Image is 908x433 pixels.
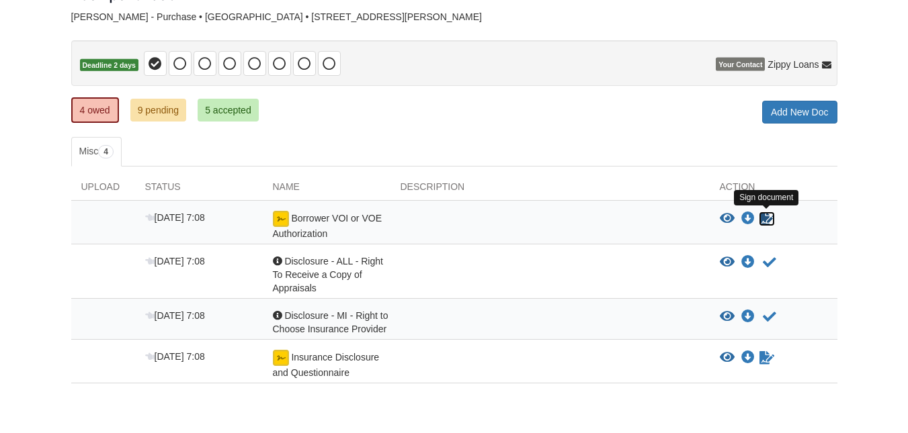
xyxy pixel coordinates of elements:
[71,97,119,123] a: 4 owed
[768,58,819,71] span: Zippy Loans
[720,310,735,324] button: View Disclosure - MI - Right to Choose Insurance Provider
[734,190,798,205] div: Sign document
[135,180,263,200] div: Status
[145,212,205,223] span: [DATE] 7:08
[273,211,289,227] img: Ready for you to esign
[390,180,710,200] div: Description
[761,254,778,271] button: Acknowledge receipt of document
[71,137,122,166] a: Misc
[145,256,205,267] span: [DATE] 7:08
[761,309,778,325] button: Acknowledge receipt of document
[98,145,114,158] span: 4
[720,256,735,269] button: View Disclosure - ALL - Right To Receive a Copy of Appraisals
[758,211,776,227] a: Sign Form
[762,101,837,124] a: Add New Doc
[273,350,289,366] img: Ready for you to esign
[720,212,735,226] button: View Borrower VOI or VOE Authorization
[741,352,755,363] a: Download Insurance Disclosure and Questionnaire
[145,310,205,321] span: [DATE] 7:08
[273,352,380,378] span: Insurance Disclosure and Questionnaire
[198,99,259,122] a: 5 accepted
[741,257,755,268] a: Download Disclosure - ALL - Right To Receive a Copy of Appraisals
[741,213,755,224] a: Download Borrower VOI or VOE Authorization
[273,213,382,239] span: Borrower VOI or VOE Authorization
[716,58,765,71] span: Your Contact
[71,180,135,200] div: Upload
[710,180,837,200] div: Action
[273,256,383,293] span: Disclosure - ALL - Right To Receive a Copy of Appraisals
[145,351,205,362] span: [DATE] 7:08
[80,59,138,72] span: Deadline 2 days
[71,11,837,23] div: [PERSON_NAME] - Purchase • [GEOGRAPHIC_DATA] • [STREET_ADDRESS][PERSON_NAME]
[720,351,735,365] button: View Insurance Disclosure and Questionnaire
[741,311,755,322] a: Download Disclosure - MI - Right to Choose Insurance Provider
[273,310,388,334] span: Disclosure - MI - Right to Choose Insurance Provider
[130,99,187,122] a: 9 pending
[263,180,390,200] div: Name
[758,350,776,366] a: Sign Form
